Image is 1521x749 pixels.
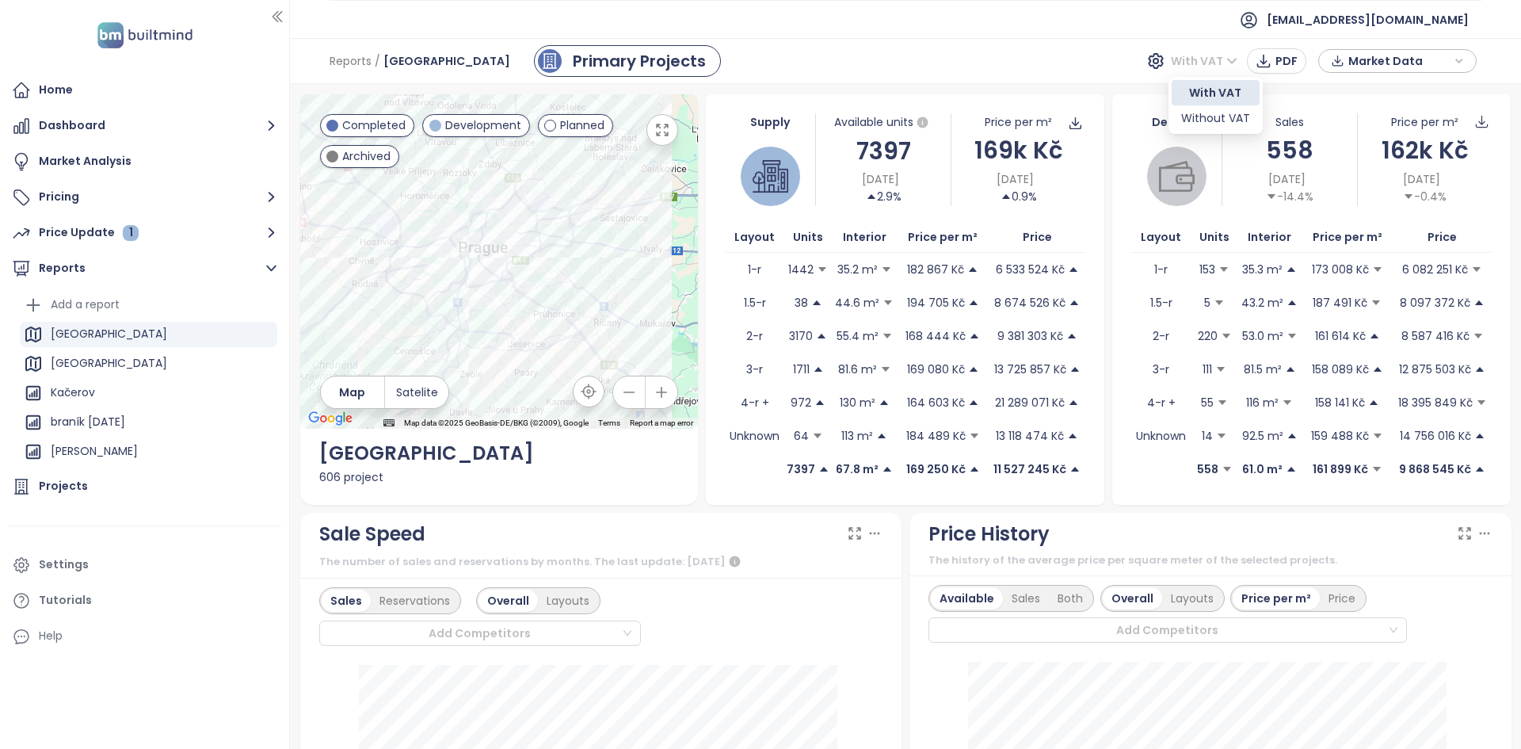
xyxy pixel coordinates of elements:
span: [DATE] [862,170,899,188]
span: caret-up [813,364,824,375]
div: Price [1320,587,1364,610]
a: Terms (opens in new tab) [598,418,620,427]
th: Units [1191,222,1238,253]
div: Layouts [1162,587,1222,610]
div: Help [39,626,63,646]
div: [GEOGRAPHIC_DATA] [20,351,277,376]
div: Primary Projects [573,49,706,73]
div: -14.4% [1266,188,1313,205]
div: The number of sales and reservations by months. The last update: [DATE] [319,552,883,571]
div: braník [DATE] [51,412,125,432]
span: Development [445,117,521,134]
button: Reports [8,253,281,285]
div: [GEOGRAPHIC_DATA] [51,353,167,373]
p: 43.2 m² [1241,294,1283,311]
span: caret-up [879,397,890,408]
div: 162k Kč [1358,132,1492,169]
p: 113 m² [841,427,873,445]
td: 4-r + [1131,386,1191,419]
p: 13 118 474 Kč [996,427,1064,445]
p: 35.3 m² [1242,261,1283,278]
span: caret-up [811,297,822,308]
span: caret-up [968,397,979,408]
span: caret-up [1287,297,1298,308]
p: 7397 [787,460,815,478]
span: [DATE] [1268,170,1306,188]
p: 184 489 Kč [906,427,966,445]
div: Without VAT [1181,109,1250,127]
span: caret-up [1286,464,1297,475]
td: Unknown [725,419,784,453]
div: 169k Kč [951,132,1086,169]
div: -0.4% [1403,188,1447,205]
p: 194 705 Kč [907,294,965,311]
div: Price per m² [1233,587,1320,610]
span: Satelite [396,384,438,401]
img: logo [93,19,197,52]
a: Tutorials [8,585,281,617]
td: 1.5-r [725,286,784,319]
p: 55.4 m² [837,327,879,345]
th: Interior [832,222,897,253]
a: Open this area in Google Maps (opens a new window) [304,408,356,429]
span: Reports [330,47,372,75]
span: caret-up [969,331,980,342]
button: Keyboard shortcuts [383,418,395,429]
span: caret-down [880,364,891,375]
div: Available [931,587,1003,610]
span: caret-up [1286,264,1297,275]
span: caret-down [1372,264,1383,275]
div: Kačerov [20,380,277,406]
button: PDF [1247,48,1306,74]
div: With VAT [1172,80,1260,105]
div: 1 [123,225,139,241]
span: caret-down [1471,264,1482,275]
button: Pricing [8,182,281,213]
td: 1-r [725,253,784,286]
div: 2.9% [866,188,902,205]
img: Google [304,408,356,429]
div: [GEOGRAPHIC_DATA] [20,322,277,347]
p: 67.8 m² [836,460,879,478]
p: 21 289 071 Kč [995,394,1065,411]
div: Help [8,621,281,652]
div: Demand [1131,113,1222,131]
td: 3-r [725,353,784,386]
th: Layout [725,222,784,253]
a: Projects [8,471,281,503]
span: caret-up [967,264,978,275]
div: braník [DATE] [20,410,277,435]
a: primary [534,45,721,77]
span: caret-up [866,191,877,202]
p: 6 082 251 Kč [1402,261,1468,278]
td: Unknown [1131,419,1191,453]
span: caret-up [1474,430,1485,441]
span: caret-down [1473,331,1484,342]
span: caret-up [1066,331,1077,342]
img: house [753,159,788,194]
p: 1711 [793,361,810,378]
p: 130 m² [840,394,875,411]
div: Sales [1003,587,1049,610]
div: Settings [39,555,89,575]
span: caret-down [1370,297,1382,308]
div: [GEOGRAPHIC_DATA] [51,324,167,344]
div: [PERSON_NAME] [20,439,277,464]
div: Sales [322,590,371,612]
p: 972 [791,394,811,411]
p: 81.5 m² [1244,361,1282,378]
span: Completed [342,117,406,134]
span: caret-up [1287,430,1298,441]
p: 9 868 545 Kč [1399,460,1471,478]
p: 44.6 m² [835,294,879,311]
div: Kačerov [51,383,95,403]
p: 13 725 857 Kč [994,361,1066,378]
span: caret-up [969,464,980,475]
div: Tutorials [39,590,92,610]
span: caret-up [882,464,893,475]
span: caret-down [1476,397,1487,408]
p: 116 m² [1246,394,1279,411]
span: caret-down [1215,364,1226,375]
span: caret-up [1474,364,1485,375]
span: caret-up [1069,297,1080,308]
